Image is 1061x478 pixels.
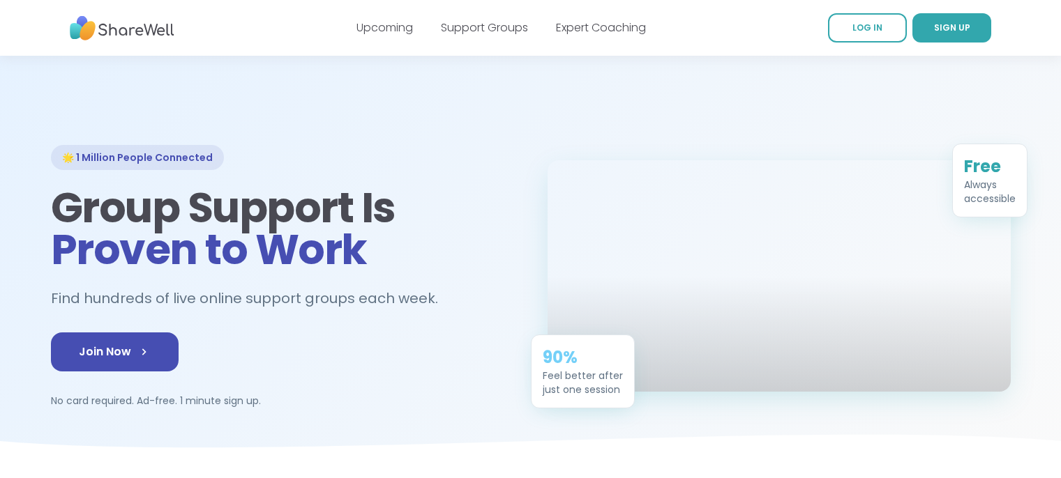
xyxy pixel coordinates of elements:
[51,394,514,408] p: No card required. Ad-free. 1 minute sign up.
[51,220,367,279] span: Proven to Work
[912,13,991,43] a: SIGN UP
[51,187,514,270] h1: Group Support Is
[441,20,528,36] a: Support Groups
[79,344,151,360] span: Join Now
[934,22,970,33] span: SIGN UP
[964,155,1016,178] div: Free
[543,369,623,396] div: Feel better after just one session
[51,332,179,371] a: Join Now
[852,22,882,33] span: LOG IN
[70,9,174,47] img: ShareWell Nav Logo
[51,145,224,170] div: 🌟 1 Million People Connected
[828,13,907,43] a: LOG IN
[543,346,623,369] div: 90%
[964,178,1016,206] div: Always accessible
[556,20,646,36] a: Expert Coaching
[51,287,453,310] h2: Find hundreds of live online support groups each week.
[356,20,413,36] a: Upcoming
